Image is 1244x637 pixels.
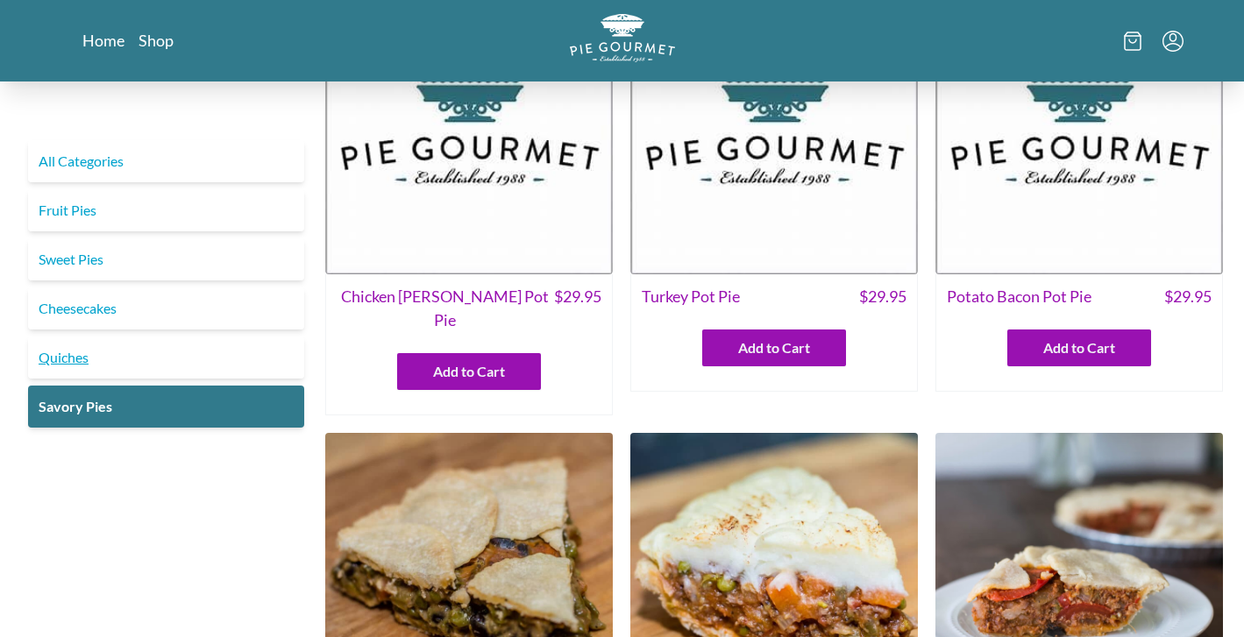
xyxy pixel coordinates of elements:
span: Add to Cart [738,337,810,358]
a: Savory Pies [28,386,304,428]
a: Cheesecakes [28,287,304,329]
a: Quiches [28,336,304,379]
span: Potato Bacon Pot Pie [947,285,1091,308]
a: Shop [139,30,174,51]
span: Chicken [PERSON_NAME] Pot Pie [337,285,554,332]
span: $ 29.95 [1164,285,1212,308]
span: Add to Cart [1043,337,1115,358]
span: Turkey Pot Pie [642,285,740,308]
button: Menu [1162,31,1184,52]
a: All Categories [28,140,304,182]
button: Add to Cart [397,353,541,390]
span: $ 29.95 [554,285,601,332]
img: logo [570,14,675,62]
a: Sweet Pies [28,238,304,280]
button: Add to Cart [1007,329,1151,366]
a: Fruit Pies [28,189,304,231]
button: Add to Cart [702,329,846,366]
span: $ 29.95 [859,285,906,308]
a: Logo [570,14,675,67]
a: Home [82,30,124,51]
span: Add to Cart [433,361,505,382]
